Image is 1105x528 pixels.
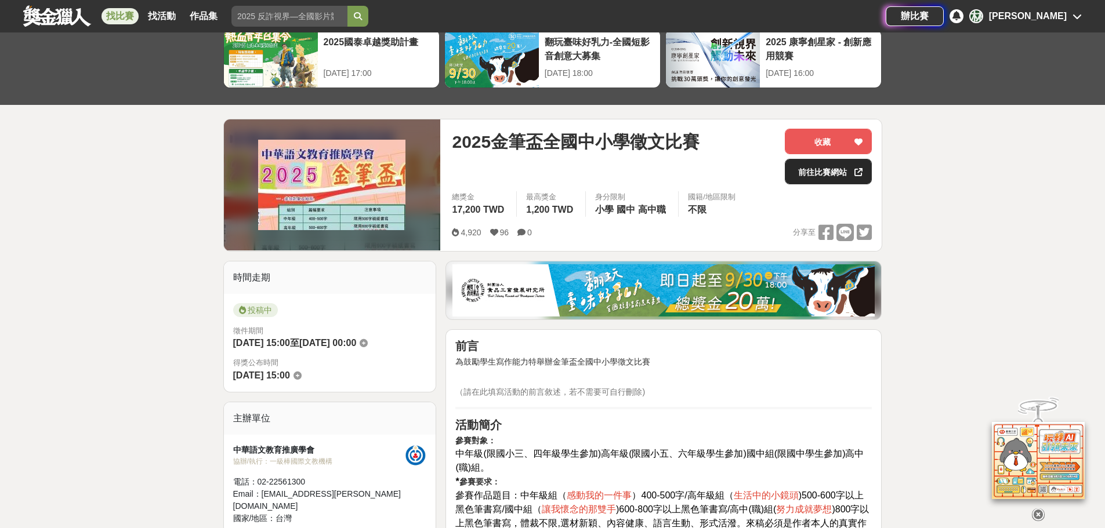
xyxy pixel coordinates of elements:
[185,8,222,24] a: 作品集
[500,228,509,237] span: 96
[223,29,440,88] a: 2025國泰卓越獎助計畫[DATE] 17:00
[233,456,404,467] div: 協辦/執行： 一級棒國際文教機構
[785,159,872,184] a: 前往比賽網站
[455,449,864,472] span: 中年級(限國小三、四年級學生參加)高年級(限國小五、六年級學生參加)國中組(限國中學生參加)高中(職)組。
[233,488,404,512] div: Email： [EMAIL_ADDRESS][PERSON_NAME][DOMAIN_NAME]
[595,205,614,214] span: 小學
[233,357,427,369] span: 得獎公布時間
[992,422,1085,499] img: d2146d9a-e6f6-4337-9592-8cefde37ba6b.png
[793,224,816,241] span: 分享至
[455,436,496,445] strong: 參賽對象：
[452,205,504,214] span: 17,200 TWD
[224,402,436,435] div: 主辦單位
[233,303,278,317] span: 投稿中
[989,9,1067,23] div: [PERSON_NAME]
[688,205,707,214] span: 不限
[290,338,299,348] span: 至
[734,490,799,500] span: 生活中的小鏡頭
[632,490,733,500] span: ）400-500字/高年級組（
[665,29,882,88] a: 2025 康寧創星家 - 創新應用競賽[DATE] 16:00
[224,261,436,294] div: 時間走期
[233,514,276,523] span: 國家/地區：
[233,338,290,348] span: [DATE] 15:00
[459,477,500,486] strong: 參賽要求：
[452,264,875,316] img: 1c81a89c-c1b3-4fd6-9c6e-7d29d79abef5.jpg
[455,490,863,514] span: )500-600字以上黑色筆書寫/國中組（
[545,35,654,61] div: 翻玩臺味好乳力-全國短影音創意大募集
[616,504,776,514] span: )600-800字以上黑色筆書寫/高中(職)組(
[766,67,875,79] div: [DATE] 16:00
[233,476,404,488] div: 電話： 02-22561300
[526,191,576,203] span: 最高獎金
[455,356,872,380] p: 為鼓勵學生寫作能力特舉辦金筆盃全國中小學徵文比賽
[567,490,632,500] span: 感動我的一件事
[461,228,481,237] span: 4,920
[617,205,635,214] span: 國中
[452,191,507,203] span: 總獎金
[455,490,567,500] span: 參賽作品題目：中年級組（
[455,340,479,352] strong: 前言
[785,129,872,154] button: 收藏
[231,6,347,27] input: 2025 反詐視界—全國影片競賽
[766,35,875,61] div: 2025 康寧創星家 - 創新應用競賽
[886,6,944,26] a: 辦比賽
[545,67,654,79] div: [DATE] 18:00
[102,8,139,24] a: 找比賽
[299,338,356,348] span: [DATE] 00:00
[595,191,669,203] div: 身分限制
[233,326,263,335] span: 徵件期間
[444,29,661,88] a: 翻玩臺味好乳力-全國短影音創意大募集[DATE] 18:00
[526,205,573,214] span: 1,200 TWD
[233,444,404,456] div: 中華語文教育推廣學會
[143,8,180,24] a: 找活動
[776,504,832,514] span: 努力成就夢想
[276,514,292,523] span: 台灣
[455,387,645,396] span: （請在此填寫活動的前言敘述，若不需要可自行刪除)
[452,129,700,155] span: 2025金筆盃全國中小學徵文比賽
[455,418,502,431] strong: 活動簡介
[324,35,433,61] div: 2025國泰卓越獎助計畫
[542,504,616,514] span: 讓我懷念的那雙手
[324,67,433,79] div: [DATE] 17:00
[233,370,290,380] span: [DATE] 15:00
[258,140,405,230] img: Cover Image
[638,205,666,214] span: 高中職
[969,9,983,23] div: 林
[527,228,532,237] span: 0
[688,191,736,203] div: 國籍/地區限制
